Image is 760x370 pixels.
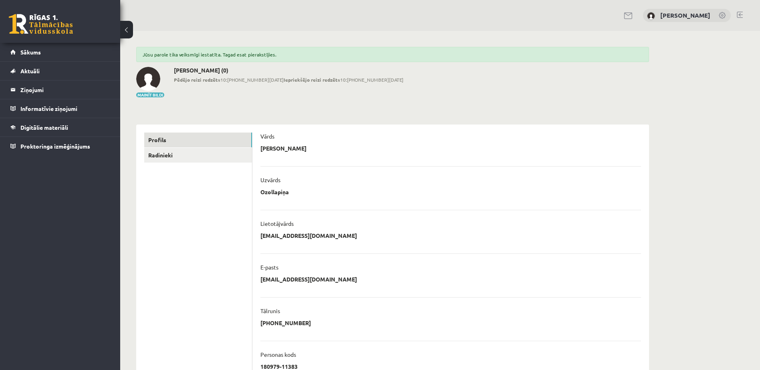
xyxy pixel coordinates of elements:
p: 180979-11383 [260,363,298,370]
h2: [PERSON_NAME] (0) [174,67,403,74]
a: Ziņojumi [10,80,110,99]
a: Aktuāli [10,62,110,80]
p: Tālrunis [260,307,280,314]
span: Digitālie materiāli [20,124,68,131]
p: E-pasts [260,263,278,271]
img: Inga Ozollapiņa [647,12,655,20]
a: Profils [144,133,252,147]
p: Lietotājvārds [260,220,294,227]
p: [EMAIL_ADDRESS][DOMAIN_NAME] [260,232,357,239]
a: Sākums [10,43,110,61]
a: Informatīvie ziņojumi [10,99,110,118]
span: Aktuāli [20,67,40,74]
legend: Informatīvie ziņojumi [20,99,110,118]
p: Ozollapiņa [260,188,289,195]
a: Radinieki [144,148,252,163]
span: 10:[PHONE_NUMBER][DATE] 10:[PHONE_NUMBER][DATE] [174,76,403,83]
b: Iepriekšējo reizi redzēts [284,76,340,83]
p: Uzvārds [260,176,280,183]
a: Digitālie materiāli [10,118,110,137]
a: Proktoringa izmēģinājums [10,137,110,155]
p: [EMAIL_ADDRESS][DOMAIN_NAME] [260,275,357,283]
span: Proktoringa izmēģinājums [20,143,90,150]
legend: Ziņojumi [20,80,110,99]
button: Mainīt bildi [136,92,164,97]
p: [PERSON_NAME] [260,145,306,152]
p: Vārds [260,133,274,140]
p: [PHONE_NUMBER] [260,319,311,326]
p: Personas kods [260,351,296,358]
img: Inga Ozollapiņa [136,67,160,91]
span: Sākums [20,48,41,56]
a: [PERSON_NAME] [660,11,710,19]
a: Rīgas 1. Tālmācības vidusskola [9,14,73,34]
div: Jūsu parole tika veiksmīgi iestatīta. Tagad esat pierakstījies. [136,47,649,62]
b: Pēdējo reizi redzēts [174,76,220,83]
